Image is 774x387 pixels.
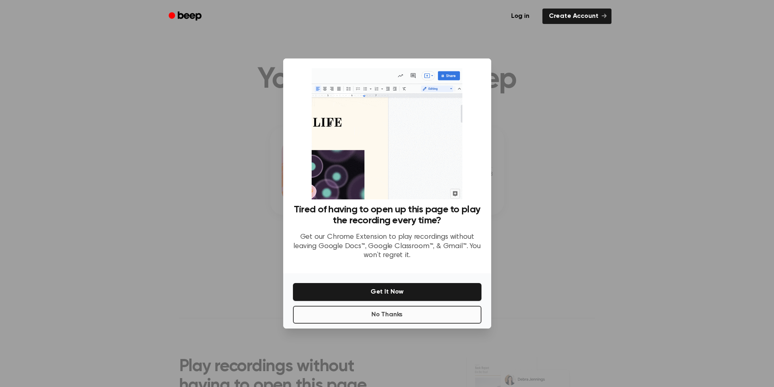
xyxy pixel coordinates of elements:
button: No Thanks [293,306,481,324]
a: Log in [503,7,538,26]
a: Beep [163,9,209,24]
img: Beep extension in action [312,68,462,199]
h3: Tired of having to open up this page to play the recording every time? [293,204,481,226]
button: Get It Now [293,283,481,301]
a: Create Account [542,9,611,24]
p: Get our Chrome Extension to play recordings without leaving Google Docs™, Google Classroom™, & Gm... [293,233,481,260]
